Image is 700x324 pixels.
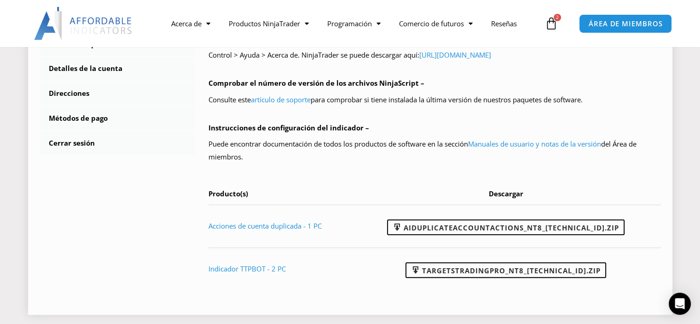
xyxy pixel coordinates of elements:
font: Puede encontrar documentación de todos los productos de software en la sección [208,139,468,148]
a: 2 [531,10,572,37]
div: Abrir Intercom Messenger [669,293,691,315]
a: ÁREA DE MIEMBROS [579,14,672,33]
a: Detalles de la cuenta [40,57,195,81]
font: TargetsTradingPro_NT8_[TECHNICAL_ID].zip [422,265,601,275]
img: LogoAI | Indicadores asequibles – NinjaTrader [34,7,133,40]
a: Comercio de futuros [390,13,482,34]
a: Reseñas [482,13,526,34]
a: Programación [318,13,390,34]
font: Cerrar sesión [49,138,95,147]
font: Detalles de la cuenta [49,64,122,73]
font: Historial de pedidos [49,39,119,48]
font: para comprobar si tiene instalada la última versión de nuestros paquetes de software. [311,95,583,104]
a: Acciones de cuenta duplicada - 1 PC [208,221,322,230]
a: Productos NinjaTrader [220,13,318,34]
nav: Menú [162,13,543,34]
font: 2 [556,14,559,20]
font: Métodos de pago [49,113,108,123]
a: Acerca de [162,13,220,34]
font: Descargar [489,189,523,198]
font: Acerca de [171,19,202,28]
a: AIDuplicateAccountActions_NT8_[TECHNICAL_ID].zip [387,219,625,235]
font: Consulte este [208,95,251,104]
font: Comprobar el número de versión de los archivos NinjaScript – [208,78,424,88]
font: ÁREA DE MIEMBROS [589,19,662,28]
font: Producto(s) [208,189,248,198]
a: [URL][DOMAIN_NAME] [419,50,491,59]
font: Instrucciones de configuración del indicador – [208,123,369,132]
font: AIDuplicateAccountActions_NT8_[TECHNICAL_ID].zip [404,223,619,232]
a: artículo de soporte [251,95,311,104]
a: Indicador TTPBOT - 2 PC [208,264,286,273]
a: Métodos de pago [40,106,195,130]
a: Manuales de usuario y notas de la versión [468,139,601,148]
font: Productos NinjaTrader [229,19,300,28]
font: Programación [327,19,372,28]
font: Comercio de futuros [399,19,464,28]
font: Reseñas [491,19,517,28]
a: TargetsTradingPro_NT8_[TECHNICAL_ID].zip [405,262,606,278]
a: Cerrar sesión [40,131,195,155]
font: Direcciones [49,88,89,98]
a: Direcciones [40,82,195,106]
